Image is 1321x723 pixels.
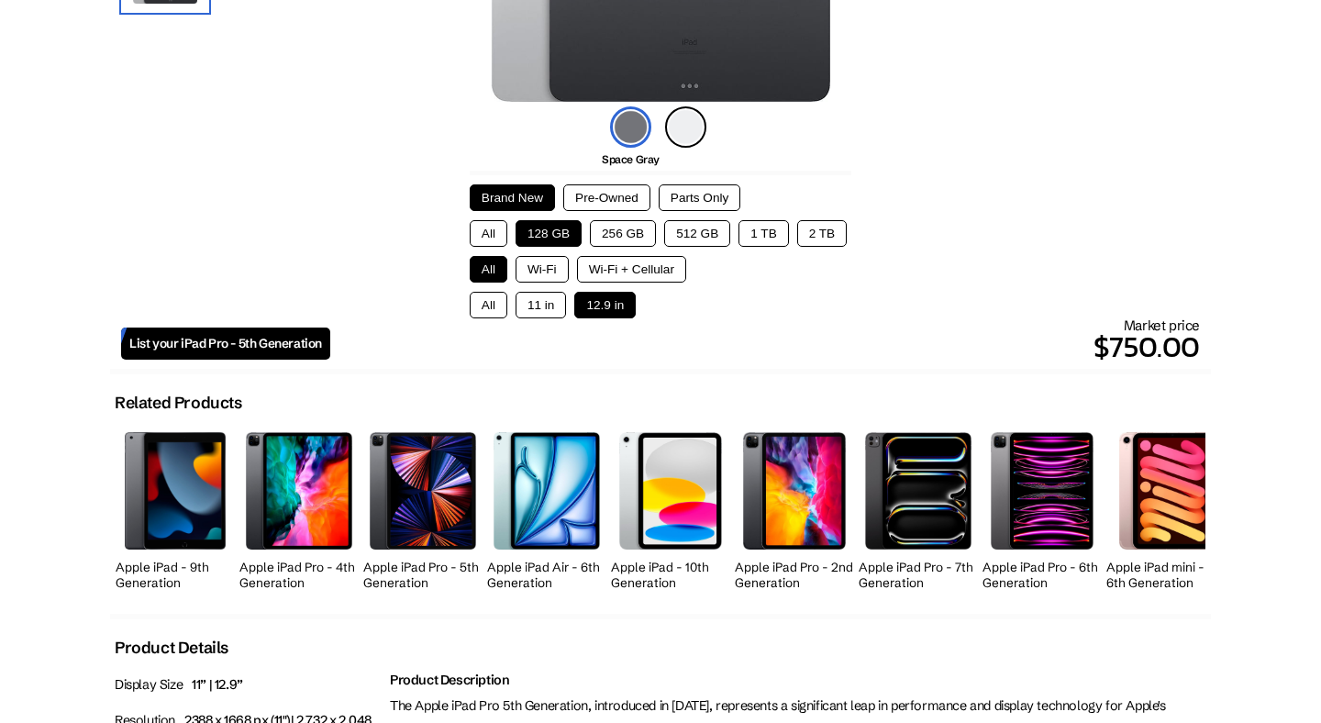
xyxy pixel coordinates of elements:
[363,422,483,595] a: iPad Pro (5th Generation) Apple iPad Pro - 5th Generation
[738,220,788,247] button: 1 TB
[611,422,730,595] a: iPad (10th Generation) Apple iPad - 10th Generation
[516,256,569,283] button: Wi-Fi
[602,152,660,166] span: Space Gray
[115,393,242,413] h2: Related Products
[115,638,228,658] h2: Product Details
[590,220,656,247] button: 256 GB
[330,325,1200,369] p: $750.00
[735,422,854,595] a: iPad Pro (2nd Generation) Apple iPad Pro - 2nd Generation
[121,328,330,360] a: List your iPad Pro - 5th Generation
[619,432,723,549] img: iPad (10th Generation)
[487,560,606,591] h2: Apple iPad Air - 6th Generation
[735,560,854,591] h2: Apple iPad Pro - 2nd Generation
[982,560,1102,591] h2: Apple iPad Pro - 6th Generation
[470,184,555,211] button: Brand New
[129,336,322,351] span: List your iPad Pro - 5th Generation
[991,432,1094,549] img: iPad Pro (6th Generation)
[116,560,235,591] h2: Apple iPad - 9th Generation
[1106,560,1226,591] h2: Apple iPad mini - 6th Generation
[116,422,235,595] a: iPad (9th Generation) Apple iPad - 9th Generation
[516,292,566,318] button: 11 in
[125,432,225,549] img: iPad (9th Generation)
[1106,422,1226,595] a: iPad mini (6th Generation) Apple iPad mini - 6th Generation
[665,106,706,148] img: silver-icon
[610,106,651,148] img: space-gray-icon
[494,432,600,549] img: iPad Air (6th Generation)
[859,560,978,591] h2: Apple iPad Pro - 7th Generation
[611,560,730,591] h2: Apple iPad - 10th Generation
[239,422,359,595] a: iPad Pro (4th Generation) Apple iPad Pro - 4th Generation
[239,560,359,591] h2: Apple iPad Pro - 4th Generation
[664,220,730,247] button: 512 GB
[330,317,1200,369] div: Market price
[390,672,1206,688] h2: Product Description
[370,432,476,549] img: iPad Pro (5th Generation)
[246,432,352,549] img: iPad Pro (4th Generation)
[487,422,606,595] a: iPad Air (6th Generation) Apple iPad Air - 6th Generation
[115,672,381,698] p: Display Size
[574,292,636,318] button: 12.9 in
[865,432,971,549] img: iPad Pro (7th Generation)
[859,422,978,595] a: iPad Pro (7th Generation) Apple iPad Pro - 7th Generation
[563,184,650,211] button: Pre-Owned
[470,256,507,283] button: All
[363,560,483,591] h2: Apple iPad Pro - 5th Generation
[192,676,243,693] span: 11” | 12.9”
[516,220,582,247] button: 128 GB
[659,184,740,211] button: Parts Only
[470,220,507,247] button: All
[797,220,847,247] button: 2 TB
[743,432,846,549] img: iPad Pro (2nd Generation)
[577,256,686,283] button: Wi-Fi + Cellular
[982,422,1102,595] a: iPad Pro (6th Generation) Apple iPad Pro - 6th Generation
[470,292,507,318] button: All
[1119,432,1213,549] img: iPad mini (6th Generation)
